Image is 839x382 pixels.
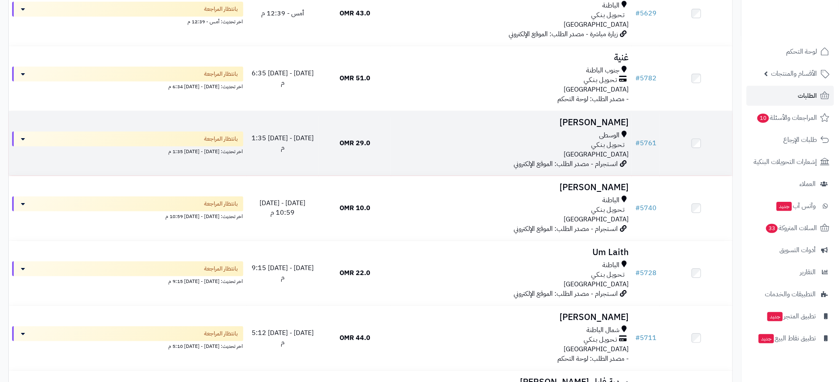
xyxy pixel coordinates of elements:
a: تطبيق نقاط البيعجديد [747,328,834,348]
a: لوحة التحكم [747,42,834,62]
span: تـحـويـل بـنـكـي [584,75,617,85]
span: التقارير [800,266,816,278]
span: # [635,73,640,83]
span: # [635,8,640,18]
span: بانتظار المراجعة [205,200,238,208]
span: [GEOGRAPHIC_DATA] [564,279,629,289]
span: الباطنة [602,260,619,270]
span: وآتس آب [776,200,816,212]
span: # [635,333,640,343]
span: الوسطى [599,131,619,140]
a: #5629 [635,8,657,18]
span: تـحـويـل بـنـكـي [591,140,624,150]
span: السلات المتروكة [765,222,817,234]
span: جديد [767,312,783,321]
a: أدوات التسويق [747,240,834,260]
img: logo-2.png [782,14,831,31]
span: إشعارات التحويلات البنكية [754,156,817,168]
td: - مصدر الطلب: لوحة التحكم [391,306,632,370]
h3: [PERSON_NAME] [395,118,629,127]
span: زيارة مباشرة - مصدر الطلب: الموقع الإلكتروني [509,29,618,39]
a: #5782 [635,73,657,83]
div: اخر تحديث: أمس - 12:39 م [12,17,243,25]
span: التطبيقات والخدمات [765,288,816,300]
span: تـحـويـل بـنـكـي [591,205,624,215]
span: [DATE] - [DATE] 6:35 م [252,68,314,88]
span: لوحة التحكم [786,46,817,57]
a: #5711 [635,333,657,343]
span: الطلبات [798,90,817,102]
a: المراجعات والأسئلة10 [747,108,834,128]
a: #5740 [635,203,657,213]
span: تطبيق نقاط البيع [758,332,816,344]
div: اخر تحديث: [DATE] - [DATE] 6:34 م [12,82,243,90]
div: اخر تحديث: [DATE] - [DATE] 1:35 م [12,146,243,155]
span: [GEOGRAPHIC_DATA] [564,149,629,159]
span: بانتظار المراجعة [205,5,238,13]
span: بانتظار المراجعة [205,330,238,338]
span: بانتظار المراجعة [205,70,238,78]
span: 10.0 OMR [340,203,370,213]
span: شمال الباطنة [587,325,619,335]
a: وآتس آبجديد [747,196,834,216]
a: طلبات الإرجاع [747,130,834,150]
span: 33 [766,223,778,233]
span: الباطنة [602,1,619,10]
span: 29.0 OMR [340,138,370,148]
span: 22.0 OMR [340,268,370,278]
span: تطبيق المتجر [767,310,816,322]
span: # [635,268,640,278]
span: [DATE] - [DATE] 9:15 م [252,263,314,283]
span: [GEOGRAPHIC_DATA] [564,344,629,354]
h3: [PERSON_NAME] [395,313,629,322]
a: العملاء [747,174,834,194]
span: الأقسام والمنتجات [771,68,817,79]
a: السلات المتروكة33 [747,218,834,238]
span: 10 [757,113,769,123]
span: أدوات التسويق [779,244,816,256]
a: التقارير [747,262,834,282]
span: # [635,138,640,148]
h3: Um Laith [395,248,629,257]
span: 51.0 OMR [340,73,370,83]
span: جديد [759,334,774,343]
div: اخر تحديث: [DATE] - [DATE] 9:15 م [12,276,243,285]
span: جديد [777,202,792,211]
a: إشعارات التحويلات البنكية [747,152,834,172]
h3: [PERSON_NAME] [395,183,629,192]
span: [DATE] - [DATE] 5:12 م [252,328,314,347]
span: تـحـويـل بـنـكـي [591,270,624,280]
div: اخر تحديث: [DATE] - [DATE] 5:10 م [12,341,243,350]
span: انستجرام - مصدر الطلب: الموقع الإلكتروني [514,224,618,234]
span: تـحـويـل بـنـكـي [591,10,624,20]
td: - مصدر الطلب: لوحة التحكم [391,46,632,111]
span: طلبات الإرجاع [783,134,817,146]
div: اخر تحديث: [DATE] - [DATE] 10:59 م [12,211,243,220]
span: أمس - 12:39 م [261,8,304,18]
a: التطبيقات والخدمات [747,284,834,304]
span: [GEOGRAPHIC_DATA] [564,84,629,94]
span: بانتظار المراجعة [205,135,238,143]
span: انستجرام - مصدر الطلب: الموقع الإلكتروني [514,289,618,299]
span: 44.0 OMR [340,333,370,343]
span: [DATE] - [DATE] 10:59 م [260,198,305,218]
span: [GEOGRAPHIC_DATA] [564,20,629,30]
a: الطلبات [747,86,834,106]
span: تـحـويـل بـنـكـي [584,335,617,345]
span: 43.0 OMR [340,8,370,18]
span: انستجرام - مصدر الطلب: الموقع الإلكتروني [514,159,618,169]
span: العملاء [799,178,816,190]
span: [DATE] - [DATE] 1:35 م [252,133,314,153]
a: #5728 [635,268,657,278]
span: المراجعات والأسئلة [757,112,817,124]
h3: غنية [395,53,629,62]
span: [GEOGRAPHIC_DATA] [564,214,629,224]
span: جنوب الباطنة [586,66,619,75]
a: #5761 [635,138,657,148]
span: الباطنة [602,196,619,205]
span: # [635,203,640,213]
span: بانتظار المراجعة [205,265,238,273]
a: تطبيق المتجرجديد [747,306,834,326]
